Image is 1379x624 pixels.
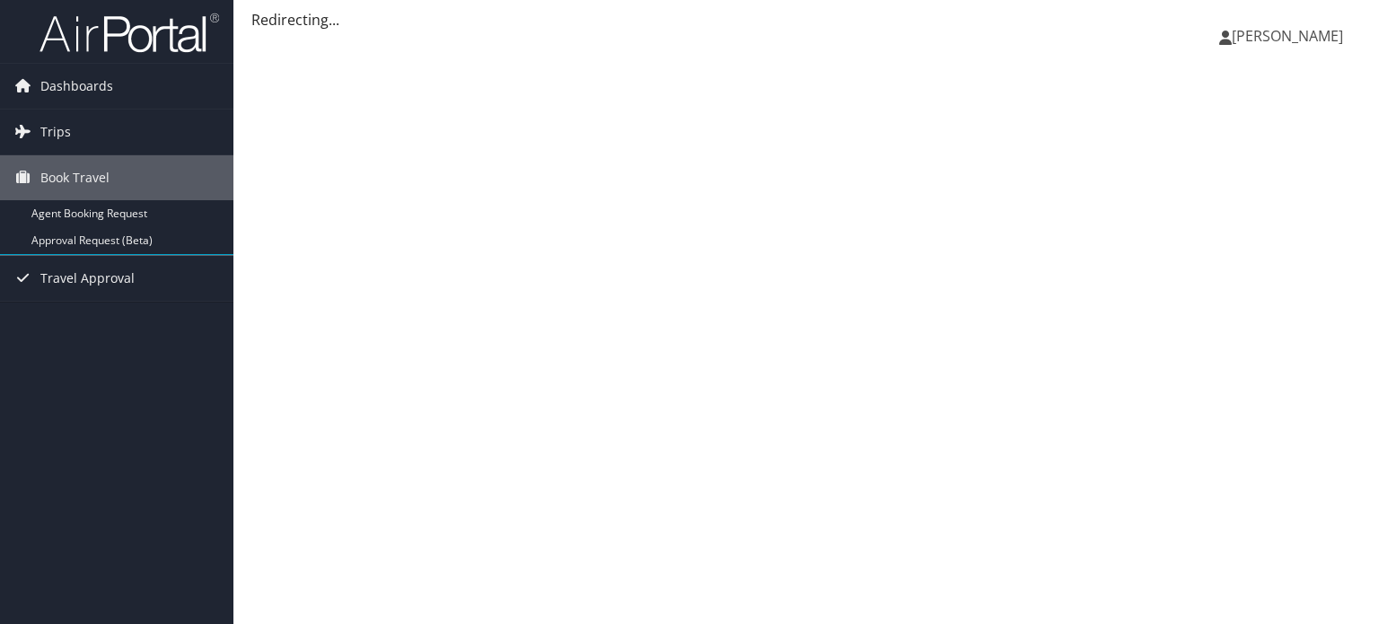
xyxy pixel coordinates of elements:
span: Trips [40,110,71,154]
div: Redirecting... [251,9,1361,31]
a: [PERSON_NAME] [1219,9,1361,63]
img: airportal-logo.png [40,12,219,54]
span: Book Travel [40,155,110,200]
span: Dashboards [40,64,113,109]
span: Travel Approval [40,256,135,301]
span: [PERSON_NAME] [1232,26,1343,46]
